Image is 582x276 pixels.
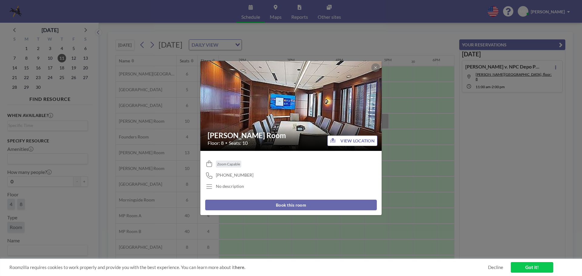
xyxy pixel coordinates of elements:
[208,140,224,146] span: Floor: 8
[235,264,245,270] a: here.
[229,140,248,146] span: Seats: 10
[225,141,227,145] span: •
[488,264,503,270] a: Decline
[208,131,375,140] h2: [PERSON_NAME] Room
[216,184,244,189] div: No description
[200,10,382,201] img: 537.jpg
[511,262,553,273] a: Got it!
[205,200,377,210] button: Book this room
[217,162,240,166] span: Zoom Capable
[327,135,377,146] button: VIEW LOCATION
[9,264,488,270] span: Roomzilla requires cookies to work properly and provide you with the best experience. You can lea...
[216,172,253,178] span: [PHONE_NUMBER]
